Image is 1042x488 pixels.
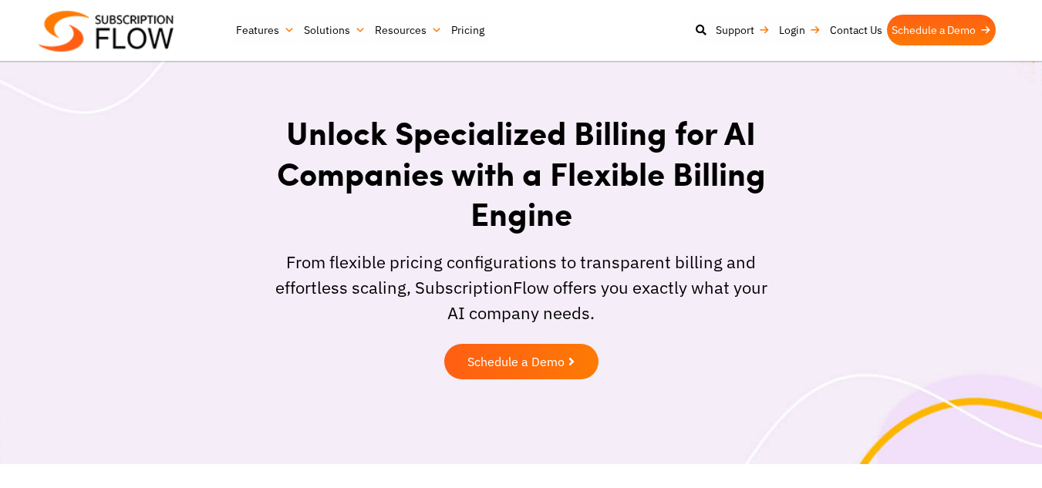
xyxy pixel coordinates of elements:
a: Features [231,15,299,45]
p: From flexible pricing configurations to transparent billing and effortless scaling, SubscriptionF... [265,249,777,325]
a: Support [711,15,774,45]
img: Subscriptionflow [39,11,174,52]
h1: Unlock Specialized Billing for AI Companies with a Flexible Billing Engine [265,112,777,234]
a: Login [774,15,825,45]
a: Solutions [299,15,370,45]
a: Pricing [447,15,489,45]
a: Schedule a Demo [444,344,599,379]
span: Schedule a Demo [467,355,565,368]
a: Resources [370,15,447,45]
a: Contact Us [825,15,887,45]
a: Schedule a Demo [887,15,996,45]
